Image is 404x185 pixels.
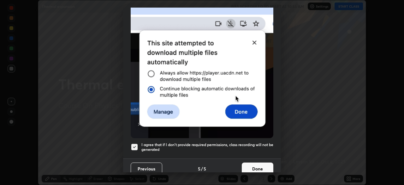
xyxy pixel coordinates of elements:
[198,165,200,172] h4: 5
[242,163,273,175] button: Done
[131,163,162,175] button: Previous
[204,165,206,172] h4: 5
[141,142,273,152] h5: I agree that if I don't provide required permissions, class recording will not be generated
[201,165,203,172] h4: /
